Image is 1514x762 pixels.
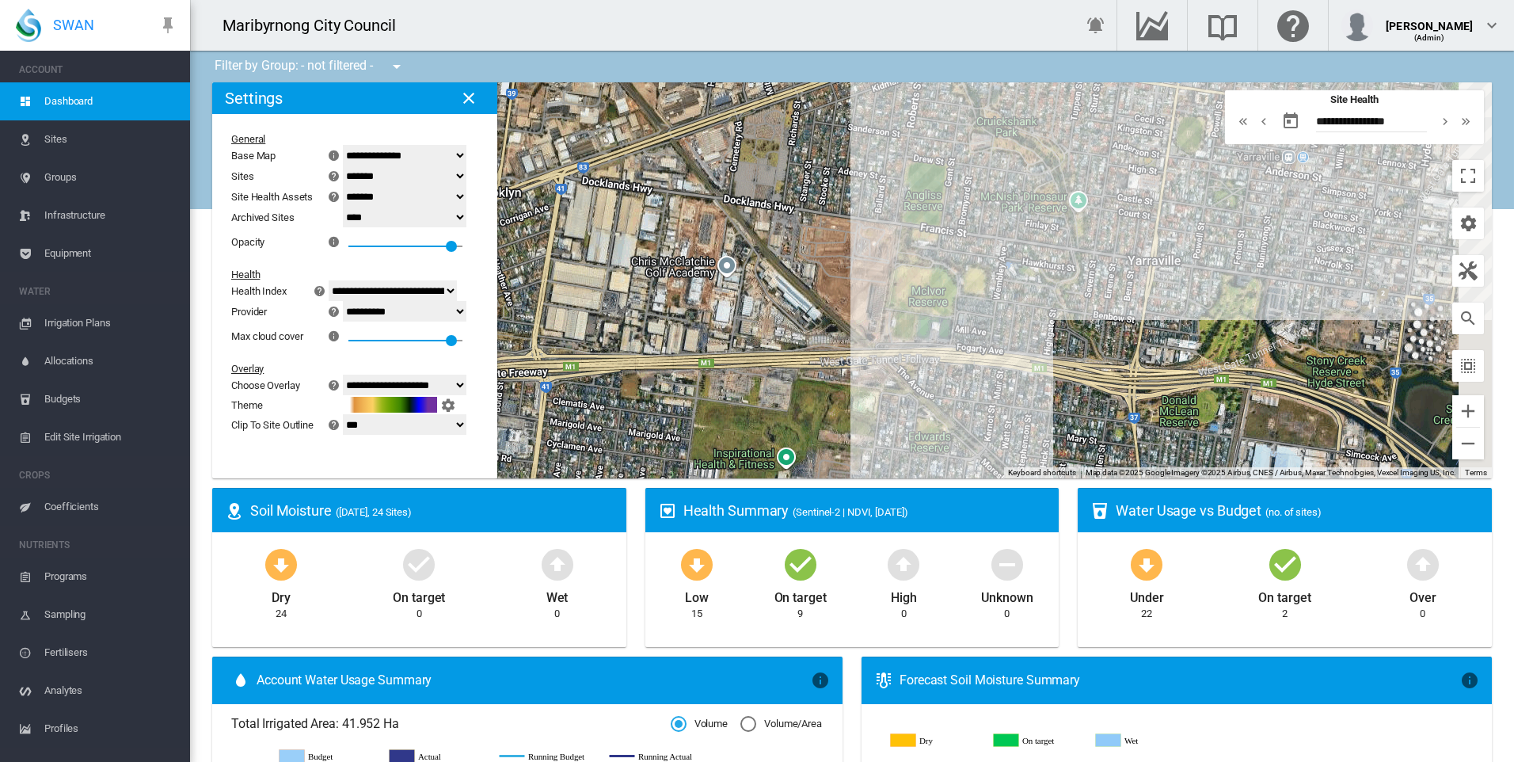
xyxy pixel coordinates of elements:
[231,363,459,375] div: Overlay
[811,671,830,690] md-icon: icon-information
[1452,395,1484,427] button: Zoom in
[231,133,459,145] div: General
[325,302,344,321] md-icon: icon-help-circle
[1141,607,1152,621] div: 22
[439,395,458,414] md-icon: icon-cog
[336,506,412,518] span: ([DATE], 24 Sites)
[901,607,907,621] div: 0
[223,14,410,36] div: Maribyrnong City Council
[1460,671,1479,690] md-icon: icon-information
[309,281,331,300] button: icon-help-circle
[1435,112,1455,131] button: icon-chevron-right
[44,342,177,380] span: Allocations
[44,120,177,158] span: Sites
[44,596,177,634] span: Sampling
[16,9,41,42] img: SWAN-Landscape-Logo-Colour-drop.png
[1459,356,1478,375] md-icon: icon-select-all
[323,415,345,434] button: icon-help-circle
[1258,583,1310,607] div: On target
[678,545,716,583] md-icon: icon-arrow-down-bold-circle
[1404,545,1442,583] md-icon: icon-arrow-up-bold-circle
[44,418,177,456] span: Edit Site Irrigation
[884,545,922,583] md-icon: icon-arrow-up-bold-circle
[44,558,177,596] span: Programs
[1128,545,1166,583] md-icon: icon-arrow-down-bold-circle
[1130,583,1164,607] div: Under
[231,211,345,223] div: Archived Sites
[326,326,345,345] md-icon: icon-information
[53,15,94,35] span: SWAN
[891,583,917,607] div: High
[1275,105,1307,137] button: md-calendar
[44,82,177,120] span: Dashboard
[1420,607,1425,621] div: 0
[1282,607,1288,621] div: 2
[691,607,702,621] div: 15
[19,532,177,558] span: NUTRIENTS
[981,583,1033,607] div: Unknown
[1459,309,1478,328] md-icon: icon-magnify
[231,170,254,182] div: Sites
[231,306,267,318] div: Provider
[325,375,344,394] md-icon: icon-help-circle
[231,671,250,690] md-icon: icon-water
[1386,12,1473,28] div: [PERSON_NAME]
[19,279,177,304] span: WATER
[1133,16,1171,35] md-icon: Go to the Data Hub
[400,545,438,583] md-icon: icon-checkbox-marked-circle
[874,671,893,690] md-icon: icon-thermometer-lines
[323,187,345,206] button: icon-help-circle
[231,269,459,280] div: Health
[1116,501,1479,520] div: Water Usage vs Budget
[262,545,300,583] md-icon: icon-arrow-down-bold-circle
[257,672,811,689] span: Account Water Usage Summary
[231,399,345,411] div: Theme
[44,710,177,748] span: Profiles
[546,583,569,607] div: Wet
[1234,112,1252,131] md-icon: icon-chevron-double-left
[1452,160,1484,192] button: Toggle fullscreen view
[1482,16,1501,35] md-icon: icon-chevron-down
[381,51,413,82] button: icon-menu-down
[325,187,344,206] md-icon: icon-help-circle
[658,501,677,520] md-icon: icon-heart-box-outline
[1455,112,1476,131] button: icon-chevron-double-right
[1204,16,1242,35] md-icon: Search the knowledge base
[988,545,1026,583] md-icon: icon-minus-circle
[231,150,276,162] div: Base Map
[44,634,177,672] span: Fertilisers
[323,375,345,394] button: icon-help-circle
[231,236,264,248] div: Opacity
[538,545,576,583] md-icon: icon-arrow-up-bold-circle
[1086,468,1456,477] span: Map data ©2025 Google Imagery ©2025 Airbus, CNES / Airbus, Maxar Technologies, Vexcel Imaging US,...
[250,501,614,520] div: Soil Moisture
[1341,10,1373,41] img: profile.jpg
[19,463,177,488] span: CROPS
[325,415,344,434] md-icon: icon-help-circle
[1090,501,1109,520] md-icon: icon-cup-water
[793,506,907,518] span: (Sentinel-2 | NDVI, [DATE])
[44,158,177,196] span: Groups
[797,607,803,621] div: 9
[326,146,345,165] md-icon: icon-information
[1265,506,1322,518] span: (no. of sites)
[231,191,313,203] div: Site Health Assets
[323,302,345,321] button: icon-help-circle
[231,330,303,342] div: Max cloud cover
[1452,350,1484,382] button: icon-select-all
[387,57,406,76] md-icon: icon-menu-down
[1452,303,1484,334] button: icon-magnify
[326,232,345,251] md-icon: icon-information
[1004,607,1010,621] div: 0
[203,51,417,82] div: Filter by Group: - not filtered -
[782,545,820,583] md-icon: icon-checkbox-marked-circle
[774,583,827,607] div: On target
[272,583,291,607] div: Dry
[231,419,314,431] div: Clip To Site Outline
[683,501,1047,520] div: Health Summary
[44,196,177,234] span: Infrastructure
[1086,16,1105,35] md-icon: icon-bell-ring
[225,501,244,520] md-icon: icon-map-marker-radius
[44,234,177,272] span: Equipment
[231,285,287,297] div: Health Index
